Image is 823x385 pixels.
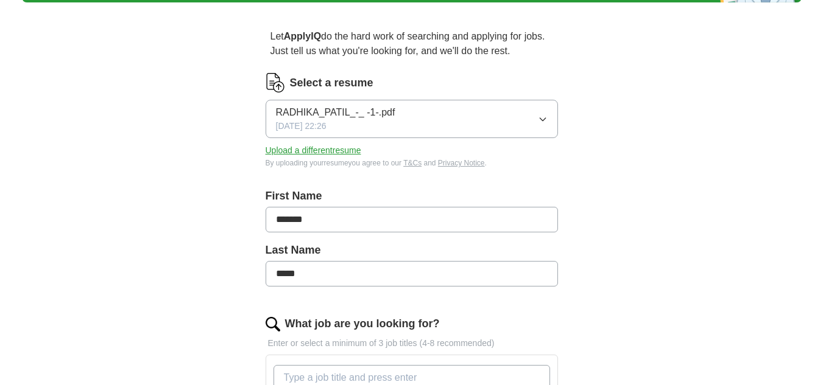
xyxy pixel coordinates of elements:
div: By uploading your resume you agree to our and . [266,158,558,168]
span: [DATE] 22:26 [276,120,327,133]
span: RADHIKA_PATIL_-_ -1-.pdf [276,105,395,120]
button: RADHIKA_PATIL_-_ -1-.pdf[DATE] 22:26 [266,100,558,138]
p: Enter or select a minimum of 3 job titles (4-8 recommended) [266,337,558,350]
strong: ApplyIQ [284,31,321,41]
label: Select a resume [290,75,373,91]
img: CV Icon [266,73,285,92]
button: Upload a differentresume [266,144,361,157]
label: What job are you looking for? [285,316,440,332]
p: Let do the hard work of searching and applying for jobs. Just tell us what you're looking for, an... [266,24,558,63]
a: Privacy Notice [438,159,485,167]
label: Last Name [266,242,558,258]
a: T&Cs [403,159,422,167]
label: First Name [266,188,558,204]
img: search.png [266,317,280,331]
